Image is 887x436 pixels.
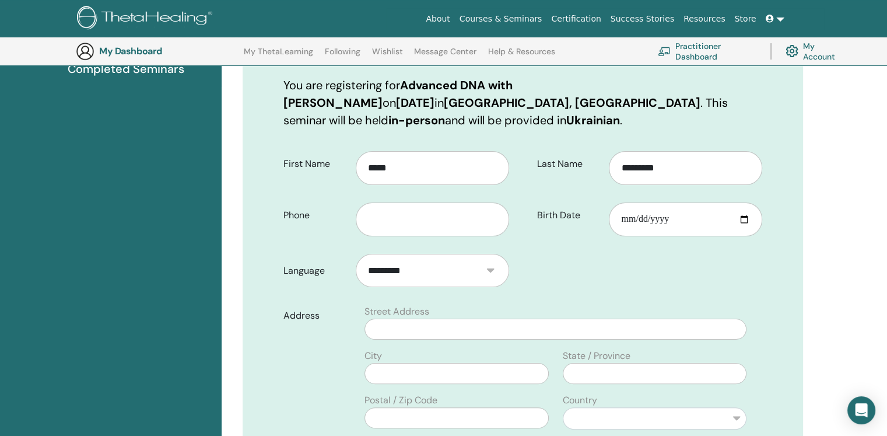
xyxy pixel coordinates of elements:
a: Store [730,8,761,30]
div: Open Intercom Messenger [847,396,875,424]
a: Help & Resources [488,47,555,65]
label: State / Province [563,349,630,363]
a: My Account [786,39,844,64]
label: Address [275,305,357,327]
a: Following [325,47,360,65]
label: Phone [275,204,356,226]
a: Courses & Seminars [455,8,547,30]
b: Advanced DNA with [PERSON_NAME] [283,78,513,110]
label: Language [275,260,356,282]
label: First Name [275,153,356,175]
b: [GEOGRAPHIC_DATA], [GEOGRAPHIC_DATA] [444,95,700,110]
a: Wishlist [372,47,403,65]
label: Postal / Zip Code [364,393,437,407]
p: You are registering for on in . This seminar will be held and will be provided in . [283,76,762,129]
a: Success Stories [606,8,679,30]
span: Completed Seminars [68,60,184,78]
a: My ThetaLearning [244,47,313,65]
b: in-person [388,113,445,128]
h3: My Dashboard [99,46,216,57]
b: Ukrainian [566,113,620,128]
label: Birth Date [528,204,609,226]
img: cog.svg [786,42,798,60]
a: Message Center [414,47,476,65]
b: [DATE] [396,95,434,110]
img: logo.png [77,6,216,32]
label: Country [563,393,597,407]
a: Resources [679,8,730,30]
img: generic-user-icon.jpg [76,42,94,61]
a: Practitioner Dashboard [658,39,756,64]
a: Certification [546,8,605,30]
label: Street Address [364,305,429,319]
a: About [421,8,454,30]
label: City [364,349,382,363]
img: chalkboard-teacher.svg [658,47,671,56]
label: Last Name [528,153,609,175]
